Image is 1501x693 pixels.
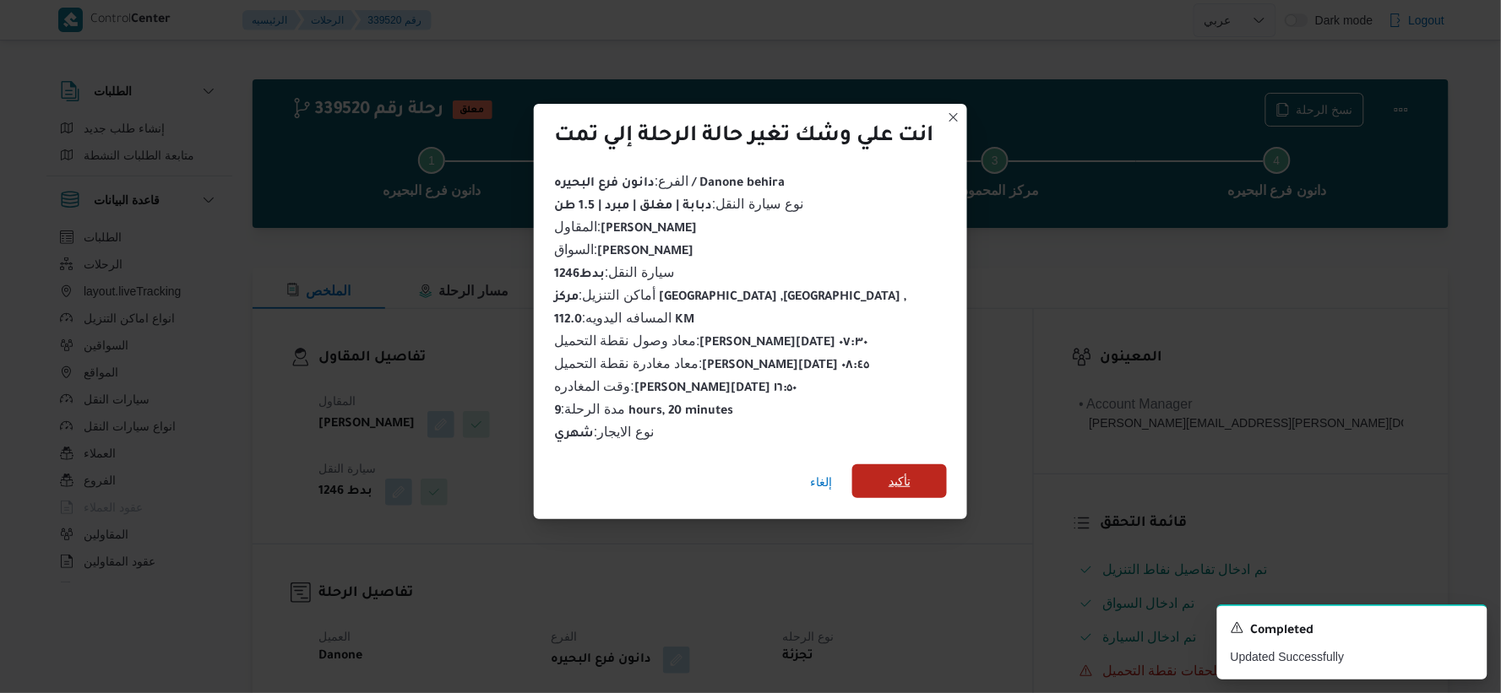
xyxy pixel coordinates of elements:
div: Notification [1231,620,1474,642]
span: وقت المغادره : [554,379,797,393]
b: 9 hours, 20 minutes [554,405,733,419]
button: إلغاء [803,465,839,499]
b: [PERSON_NAME] [597,246,693,259]
b: [PERSON_NAME][DATE] ١٦:٥٠ [634,382,797,396]
span: سيارة النقل : [554,265,674,279]
b: دبابة | مغلق | مبرد | 1.5 طن [554,200,712,214]
span: نوع الايجار : [554,425,654,439]
button: تأكيد [852,464,947,498]
span: تأكيد [889,471,911,491]
span: السواق : [554,242,693,257]
b: بدط1246 [554,268,605,282]
p: Updated Successfully [1231,648,1474,666]
span: أماكن التنزيل : [554,288,907,302]
span: نوع سيارة النقل : [554,197,803,211]
span: المسافه اليدويه : [554,311,694,325]
span: معاد مغادرة نقطة التحميل : [554,356,870,371]
div: انت علي وشك تغير حالة الرحلة إلي تمت [554,124,933,151]
span: إلغاء [810,472,832,492]
span: Completed [1251,621,1314,642]
b: دانون فرع البحيره / Danone behira [554,177,785,191]
b: [PERSON_NAME][DATE] ٠٧:٣٠ [700,337,868,350]
b: شهري [554,428,594,441]
span: المقاول : [554,219,697,234]
span: الفرع : [554,174,785,188]
button: Closes this modal window [944,107,964,127]
b: 112.0 KM [554,314,694,328]
span: مدة الرحلة : [554,402,733,416]
b: مركز [GEOGRAPHIC_DATA] ,[GEOGRAPHIC_DATA] , [554,291,907,305]
b: [PERSON_NAME] [601,223,697,236]
span: معاد وصول نقطة التحميل : [554,333,868,348]
b: [PERSON_NAME][DATE] ٠٨:٤٥ [703,360,870,373]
